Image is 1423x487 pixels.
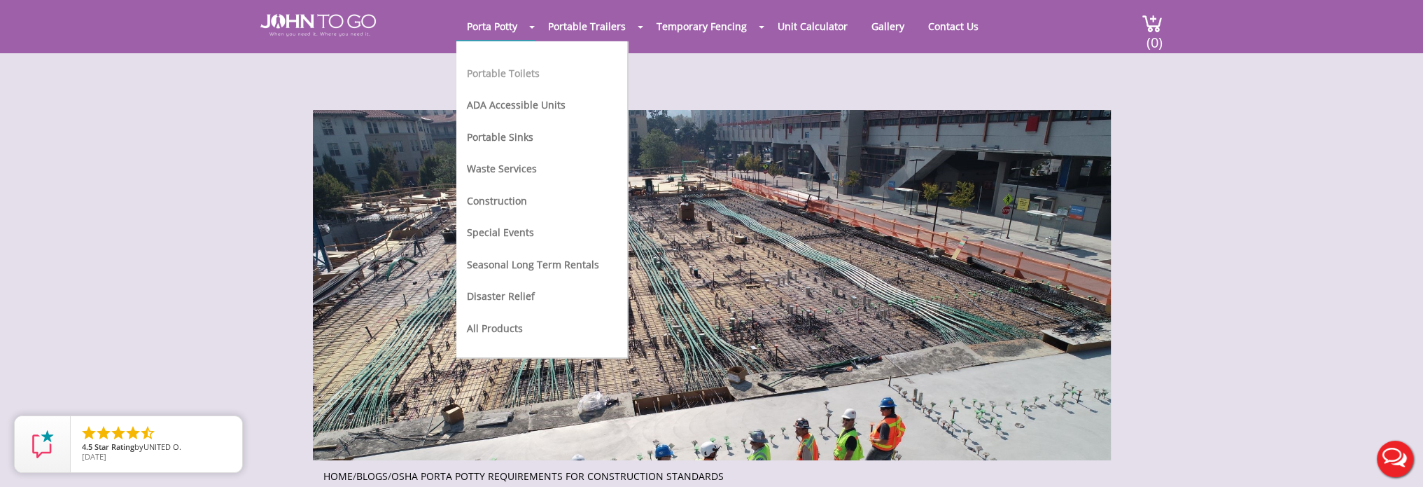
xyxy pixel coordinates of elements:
[1367,431,1423,487] button: Live Chat
[80,425,97,441] li: 
[1142,14,1163,33] img: cart a
[29,430,57,458] img: Review Rating
[125,425,141,441] li: 
[323,466,1100,483] ul: / /
[456,13,528,40] a: Porta Potty
[110,425,127,441] li: 
[538,13,636,40] a: Portable Trailers
[94,441,134,452] span: Star Rating
[323,469,353,483] a: Home
[82,443,231,453] span: by
[139,425,156,441] li: 
[391,469,724,483] a: OSHA Porta Potty Requirements for Construction Standards
[646,13,757,40] a: Temporary Fencing
[143,441,181,452] span: UNITED O.
[260,14,376,36] img: JOHN to go
[95,425,112,441] li: 
[1146,22,1163,52] span: (0)
[82,451,106,462] span: [DATE]
[918,13,989,40] a: Contact Us
[861,13,915,40] a: Gallery
[356,469,388,483] a: Blogs
[82,441,92,452] span: 4.5
[767,13,858,40] a: Unit Calculator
